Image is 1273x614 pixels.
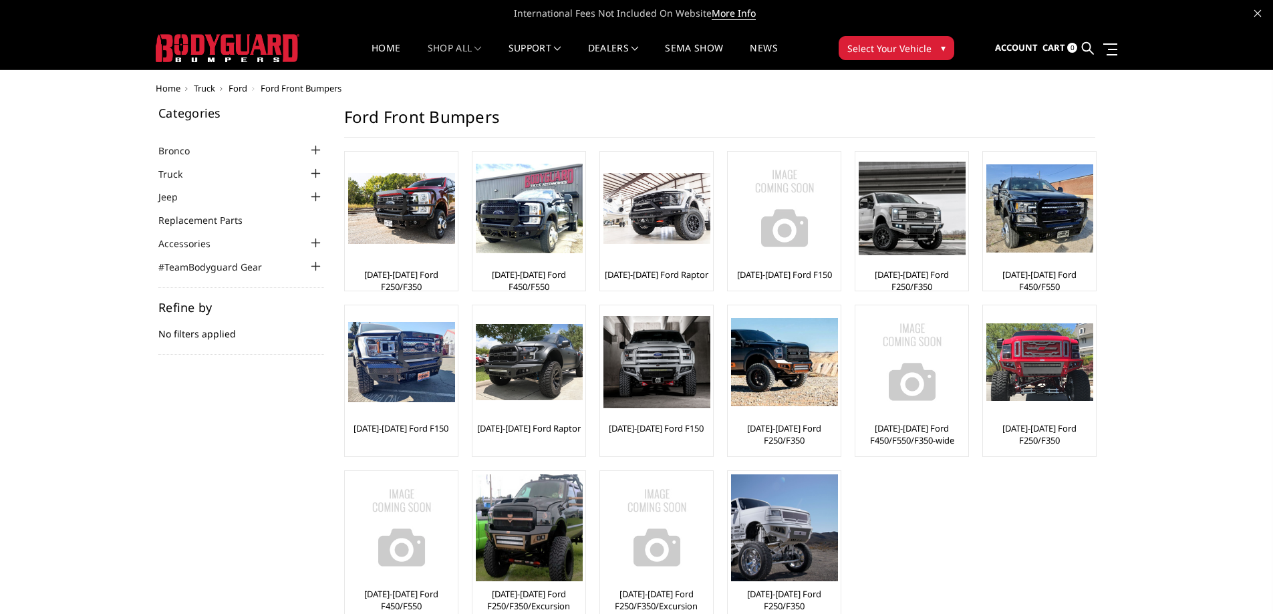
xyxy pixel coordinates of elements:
a: Home [156,82,180,94]
img: No Image [348,474,455,581]
a: Bronco [158,144,206,158]
a: [DATE]-[DATE] Ford F250/F350/Excursion [476,588,582,612]
a: [DATE]-[DATE] Ford F150 [609,422,704,434]
a: Cart 0 [1042,30,1077,66]
a: Ford [229,82,247,94]
a: Account [995,30,1038,66]
a: No Image [859,309,965,416]
a: [DATE]-[DATE] Ford F450/F550 [348,588,454,612]
a: [DATE]-[DATE] Ford F450/F550 [986,269,1093,293]
a: #TeamBodyguard Gear [158,260,279,274]
a: [DATE]-[DATE] Ford F250/F350 [986,422,1093,446]
a: Replacement Parts [158,213,259,227]
h5: Refine by [158,301,324,313]
a: [DATE]-[DATE] Ford F450/F550/F350-wide [859,422,965,446]
span: ▾ [941,41,946,55]
a: [DATE]-[DATE] Ford F250/F350 [348,269,454,293]
a: [DATE]-[DATE] Ford F250/F350/Excursion [603,588,710,612]
img: No Image [603,474,710,581]
span: Account [995,41,1038,53]
a: Jeep [158,190,194,204]
span: 0 [1067,43,1077,53]
a: [DATE]-[DATE] Ford Raptor [605,269,708,281]
span: Select Your Vehicle [847,41,932,55]
a: [DATE]-[DATE] Ford Raptor [477,422,581,434]
a: Home [372,43,400,69]
img: BODYGUARD BUMPERS [156,34,299,62]
img: No Image [731,155,838,262]
a: [DATE]-[DATE] Ford F450/F550 [476,269,582,293]
a: Truck [194,82,215,94]
a: Accessories [158,237,227,251]
a: [DATE]-[DATE] Ford F250/F350 [731,422,837,446]
a: News [750,43,777,69]
a: Dealers [588,43,639,69]
a: More Info [712,7,756,20]
a: [DATE]-[DATE] Ford F150 [737,269,832,281]
span: Ford Front Bumpers [261,82,341,94]
h5: Categories [158,107,324,119]
h1: Ford Front Bumpers [344,107,1095,138]
a: SEMA Show [665,43,723,69]
a: [DATE]-[DATE] Ford F250/F350 [859,269,965,293]
span: Cart [1042,41,1065,53]
img: No Image [859,309,966,416]
a: Truck [158,167,199,181]
a: No Image [603,474,710,581]
a: [DATE]-[DATE] Ford F150 [353,422,448,434]
a: shop all [428,43,482,69]
a: Support [509,43,561,69]
div: No filters applied [158,301,324,355]
button: Select Your Vehicle [839,36,954,60]
a: [DATE]-[DATE] Ford F250/F350 [731,588,837,612]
